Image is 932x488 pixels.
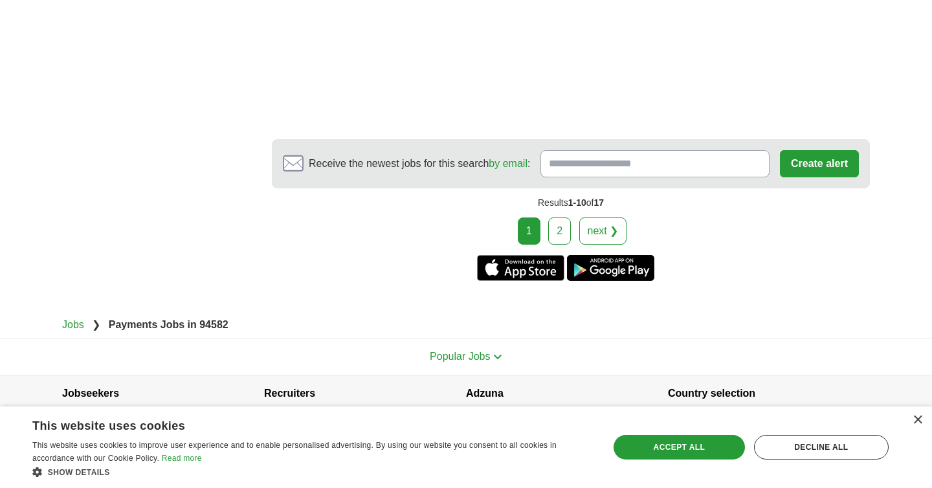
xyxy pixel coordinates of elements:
[780,150,859,177] button: Create alert
[668,375,870,412] h4: Country selection
[518,217,540,245] div: 1
[32,441,557,463] span: This website uses cookies to improve user experience and to enable personalised advertising. By u...
[568,197,586,208] span: 1-10
[754,435,889,460] div: Decline all
[477,255,564,281] a: Get the iPhone app
[32,414,560,434] div: This website uses cookies
[109,319,228,330] strong: Payments Jobs in 94582
[92,319,100,330] span: ❯
[594,197,604,208] span: 17
[579,217,627,245] a: next ❯
[272,188,870,217] div: Results of
[32,465,592,478] div: Show details
[162,454,202,463] a: Read more, opens a new window
[489,158,527,169] a: by email
[493,354,502,360] img: toggle icon
[62,319,84,330] a: Jobs
[567,255,654,281] a: Get the Android app
[48,468,110,477] span: Show details
[913,416,922,425] div: Close
[614,435,745,460] div: Accept all
[430,351,490,362] span: Popular Jobs
[309,156,530,172] span: Receive the newest jobs for this search :
[548,217,571,245] a: 2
